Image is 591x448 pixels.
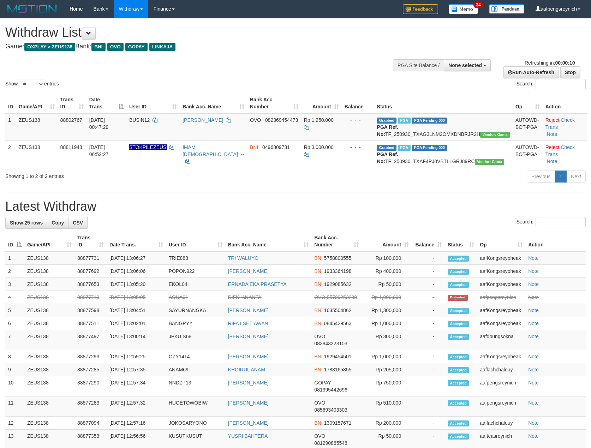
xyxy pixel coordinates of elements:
[107,278,166,291] td: [DATE] 13:05:20
[166,417,225,430] td: JOKOSARYONO
[107,363,166,376] td: [DATE] 12:57:35
[74,304,107,317] td: 88877598
[324,321,352,326] span: Copy 0845429563 to clipboard
[74,291,107,304] td: 88877713
[528,420,539,426] a: Note
[528,354,539,359] a: Note
[513,93,543,113] th: Op: activate to sort column ascending
[126,93,180,113] th: User ID: activate to sort column ascending
[477,317,525,330] td: aafKongsreypheak
[74,330,107,350] td: 88877497
[528,255,539,261] a: Note
[448,400,469,406] span: Accepted
[5,330,24,350] td: 7
[448,282,469,288] span: Accepted
[89,144,109,157] span: [DATE] 06:52:27
[314,268,322,274] span: BNI
[528,294,539,300] a: Note
[362,265,412,278] td: Rp 400,000
[89,117,109,130] span: [DATE] 00:47:29
[448,367,469,373] span: Accepted
[166,251,225,265] td: TRIE888
[374,113,513,141] td: TF_250930_TXAG3LNM2OMXDNBRJR2H
[448,62,482,68] span: None selected
[74,396,107,417] td: 88877283
[314,367,322,372] span: BNI
[517,79,586,89] label: Search:
[477,396,525,417] td: aafpengsreynich
[412,304,445,317] td: -
[477,231,525,251] th: Op: activate to sort column ascending
[166,291,225,304] td: AQUA01
[228,400,269,406] a: [PERSON_NAME]
[5,317,24,330] td: 6
[545,117,575,130] a: Check Trans
[5,291,24,304] td: 4
[74,317,107,330] td: 88877511
[362,317,412,330] td: Rp 1,000,000
[5,93,16,113] th: ID
[166,330,225,350] td: JPKUIS68
[412,231,445,251] th: Balance: activate to sort column ascending
[228,281,287,287] a: ERNADA EKA PRASETYA
[107,376,166,396] td: [DATE] 12:57:34
[314,380,331,386] span: GOPAY
[5,170,241,180] div: Showing 1 to 2 of 2 entries
[228,268,269,274] a: [PERSON_NAME]
[228,367,265,372] a: KHOIRUL ANAM
[166,396,225,417] td: HUGETOWOBIW
[412,265,445,278] td: -
[166,278,225,291] td: EKOL04
[24,376,74,396] td: ZEUS138
[412,278,445,291] td: -
[24,265,74,278] td: ZEUS138
[412,145,447,151] span: PGA Pending
[74,363,107,376] td: 88877285
[362,330,412,350] td: Rp 300,000
[18,79,44,89] select: Showentries
[555,60,575,66] strong: 00:00:10
[362,251,412,265] td: Rp 100,000
[477,278,525,291] td: aafKongsreypheak
[412,417,445,430] td: -
[362,278,412,291] td: Rp 50,000
[107,417,166,430] td: [DATE] 12:57:16
[547,131,557,137] a: Note
[228,321,268,326] a: RIFA I SETIAWAN
[24,304,74,317] td: ZEUS138
[24,278,74,291] td: ZEUS138
[314,407,347,413] span: Copy 085693403303 to clipboard
[412,396,445,417] td: -
[24,350,74,363] td: ZEUS138
[448,269,469,275] span: Accepted
[527,171,555,183] a: Previous
[393,59,444,71] div: PGA Site Balance /
[528,380,539,386] a: Note
[513,113,543,141] td: AUTOWD-BOT-PGA
[448,308,469,314] span: Accepted
[528,400,539,406] a: Note
[228,255,259,261] a: TRI WALUYO
[412,251,445,265] td: -
[543,93,587,113] th: Action
[555,171,567,183] a: 1
[47,217,68,229] a: Copy
[5,350,24,363] td: 8
[324,420,352,426] span: Copy 1309157671 to clipboard
[60,117,82,123] span: 88802767
[398,118,410,124] span: Marked by aafsreyleap
[311,231,362,251] th: Bank Acc. Number: activate to sort column ascending
[166,350,225,363] td: OZY1414
[362,417,412,430] td: Rp 200,000
[477,417,525,430] td: aaflachchaleuy
[91,43,105,51] span: BNI
[166,304,225,317] td: SAYURNANGKA
[536,217,586,227] input: Search:
[412,118,447,124] span: PGA Pending
[5,4,59,14] img: MOTION_logo.png
[412,350,445,363] td: -
[362,363,412,376] td: Rp 205,000
[301,93,342,113] th: Amount: activate to sort column ascending
[374,141,513,168] td: TF_250930_TXAF4PJ0VBTLLGRJ89RC
[377,151,398,164] b: PGA Ref. No:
